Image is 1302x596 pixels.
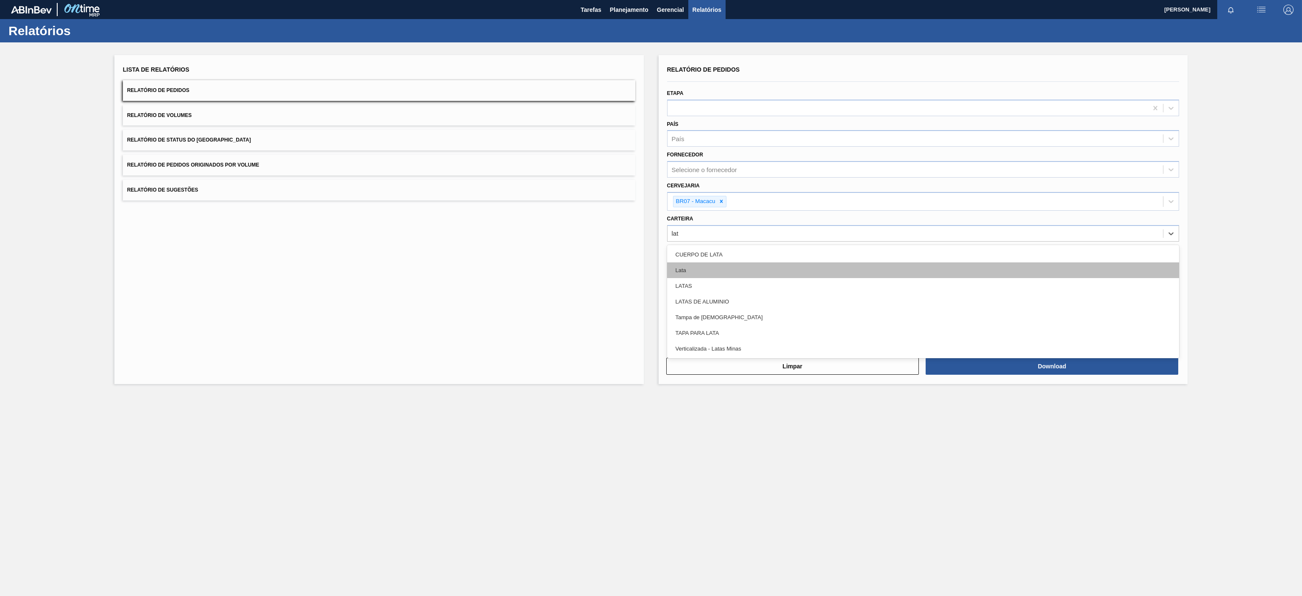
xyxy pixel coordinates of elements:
span: Lista de Relatórios [123,66,189,73]
label: País [667,121,679,127]
span: Relatório de Pedidos Originados por Volume [127,162,259,168]
h1: Relatórios [8,26,159,36]
button: Limpar [666,358,919,375]
button: Relatório de Volumes [123,105,635,126]
span: Relatório de Pedidos [667,66,740,73]
div: Selecione o fornecedor [672,166,737,173]
button: Relatório de Sugestões [123,180,635,201]
span: Relatório de Status do [GEOGRAPHIC_DATA] [127,137,251,143]
span: Gerencial [657,5,684,15]
button: Notificações [1217,4,1244,16]
span: Tarefas [581,5,601,15]
div: Tampa de [DEMOGRAPHIC_DATA] [667,309,1180,325]
label: Etapa [667,90,684,96]
div: TAPA PARA LATA [667,325,1180,341]
div: LATAS [667,278,1180,294]
span: Planejamento [610,5,648,15]
img: TNhmsLtSVTkK8tSr43FrP2fwEKptu5GPRR3wAAAABJRU5ErkJggg== [11,6,52,14]
img: userActions [1256,5,1266,15]
span: Relatórios [693,5,721,15]
span: Relatório de Sugestões [127,187,198,193]
label: Carteira [667,216,693,222]
img: Logout [1283,5,1294,15]
div: Verticalizada - Latas Minas [667,341,1180,356]
button: Download [926,358,1178,375]
label: Cervejaria [667,183,700,189]
button: Relatório de Pedidos [123,80,635,101]
div: LATAS DE ALUMINIO [667,294,1180,309]
span: Relatório de Volumes [127,112,192,118]
label: Fornecedor [667,152,703,158]
span: Relatório de Pedidos [127,87,189,93]
button: Relatório de Status do [GEOGRAPHIC_DATA] [123,130,635,150]
div: CUERPO DE LATA [667,247,1180,262]
button: Relatório de Pedidos Originados por Volume [123,155,635,175]
div: Lata [667,262,1180,278]
div: BR07 - Macacu [673,196,717,207]
div: País [672,135,684,142]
